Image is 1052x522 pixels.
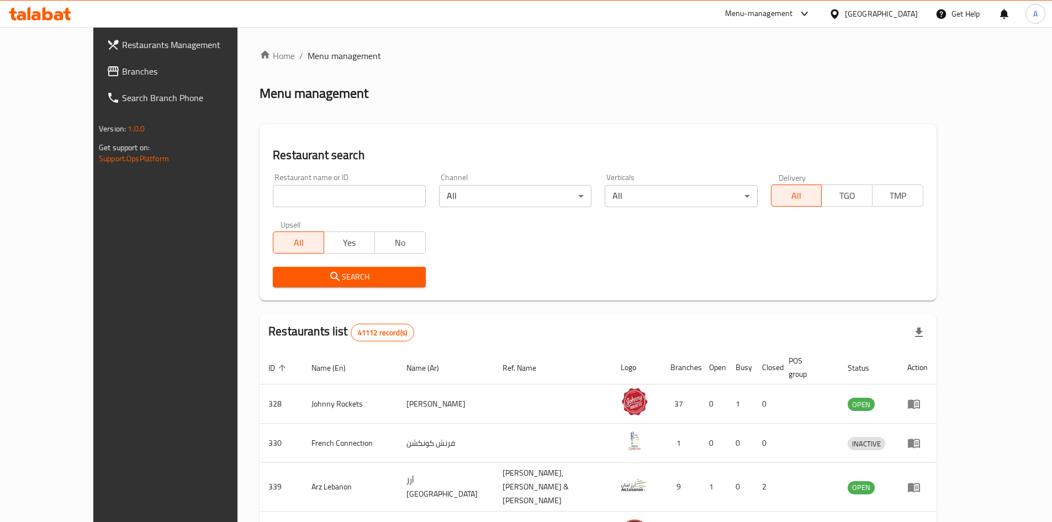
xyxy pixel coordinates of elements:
button: All [771,184,822,207]
td: [PERSON_NAME] [398,384,494,424]
h2: Restaurant search [273,147,923,164]
span: Name (Ar) [406,361,453,375]
img: Johnny Rockets [621,388,648,415]
span: 1.0.0 [128,122,145,136]
td: 0 [727,424,753,463]
span: Search [282,270,416,284]
td: أرز [GEOGRAPHIC_DATA] [398,463,494,512]
td: 0 [753,384,780,424]
th: Logo [612,351,662,384]
div: Menu [907,436,928,450]
td: 1 [700,463,727,512]
img: Arz Lebanon [621,471,648,499]
td: 0 [727,463,753,512]
span: Menu management [308,49,381,62]
button: Yes [324,231,375,254]
td: فرنش كونكشن [398,424,494,463]
span: No [379,235,421,251]
span: INACTIVE [848,437,885,450]
td: 0 [700,384,727,424]
span: POS group [789,354,826,381]
div: All [605,185,757,207]
td: French Connection [303,424,398,463]
td: Johnny Rockets [303,384,398,424]
span: Name (En) [311,361,360,375]
th: Action [898,351,937,384]
h2: Restaurants list [268,323,414,341]
a: Home [260,49,295,62]
button: All [273,231,324,254]
span: Yes [329,235,371,251]
button: No [374,231,426,254]
a: Restaurants Management [98,31,269,58]
div: Menu [907,397,928,410]
td: 328 [260,384,303,424]
div: [GEOGRAPHIC_DATA] [845,8,918,20]
td: [PERSON_NAME],[PERSON_NAME] & [PERSON_NAME] [494,463,612,512]
td: 37 [662,384,700,424]
td: 0 [700,424,727,463]
td: 1 [662,424,700,463]
td: 2 [753,463,780,512]
td: Arz Lebanon [303,463,398,512]
th: Open [700,351,727,384]
label: Delivery [779,173,806,181]
span: OPEN [848,481,875,494]
label: Upsell [281,220,301,228]
span: Version: [99,122,126,136]
span: TMP [877,188,919,204]
li: / [299,49,303,62]
span: Search Branch Phone [122,91,260,104]
nav: breadcrumb [260,49,937,62]
th: Busy [727,351,753,384]
td: 330 [260,424,303,463]
span: Get support on: [99,140,150,155]
span: Branches [122,65,260,78]
span: All [278,235,320,251]
button: Search [273,267,425,287]
div: All [439,185,591,207]
a: Branches [98,58,269,85]
td: 9 [662,463,700,512]
span: 41112 record(s) [351,328,414,338]
th: Closed [753,351,780,384]
button: TGO [821,184,873,207]
div: Export file [906,319,932,346]
input: Search for restaurant name or ID.. [273,185,425,207]
a: Support.OpsPlatform [99,151,169,166]
img: French Connection [621,427,648,455]
span: Status [848,361,884,375]
span: A [1033,8,1038,20]
td: 0 [753,424,780,463]
span: All [776,188,818,204]
td: 1 [727,384,753,424]
span: Ref. Name [503,361,551,375]
h2: Menu management [260,85,368,102]
div: Menu [907,481,928,494]
a: Search Branch Phone [98,85,269,111]
div: Menu-management [725,7,793,20]
span: ID [268,361,289,375]
span: OPEN [848,398,875,411]
span: Restaurants Management [122,38,260,51]
button: TMP [872,184,923,207]
span: TGO [826,188,868,204]
th: Branches [662,351,700,384]
td: 339 [260,463,303,512]
div: Total records count [351,324,414,341]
